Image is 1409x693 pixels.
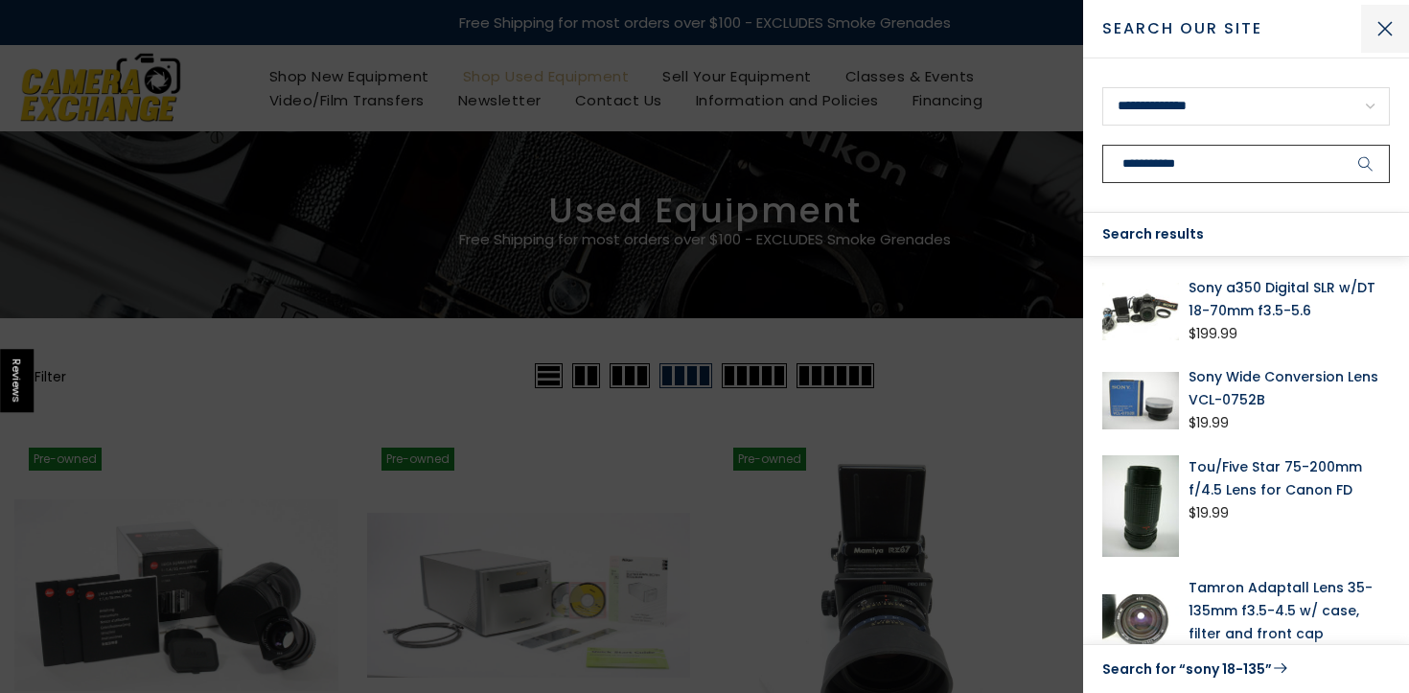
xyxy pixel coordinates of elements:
[1083,213,1409,257] div: Search results
[1189,322,1237,346] div: $199.99
[1189,455,1390,501] a: Tou/Five Star 75-200mm f/4.5 Lens for Canon FD
[1102,276,1179,346] img: Sony a350 Digital SLR w/DT 18-70mm f3.5-5.6 Digital Cameras - Digital SLR Cameras Sony 2562214
[1102,455,1179,558] img: Tou/Five Star 75-200 f4.5 MC Auto Macro Zoom Canon FD Mt. lens Lenses - Small Format - Canon FD M...
[1361,5,1409,53] button: Close Search
[1189,576,1390,645] a: Tamron Adaptall Lens 35-135mm f3.5-4.5 w/ case, filter and front cap
[1189,501,1229,525] div: $19.99
[1189,276,1390,322] a: Sony a350 Digital SLR w/DT 18-70mm f3.5-5.6
[1102,576,1179,669] img: Tamron Adaptall Lens 35-135mm f3.5-4.5 w/ case, filter and front cap Lenses - Small Format Tamron...
[1102,365,1179,435] img: Sony Wide Conversion Lens VCL-0752B Lens Adapters and Extenders Sony 0752B
[1102,17,1361,40] span: Search Our Site
[1102,657,1390,681] a: Search for “sony 18-135”
[1189,365,1390,411] a: Sony Wide Conversion Lens VCL-0752B
[1189,411,1229,435] div: $19.99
